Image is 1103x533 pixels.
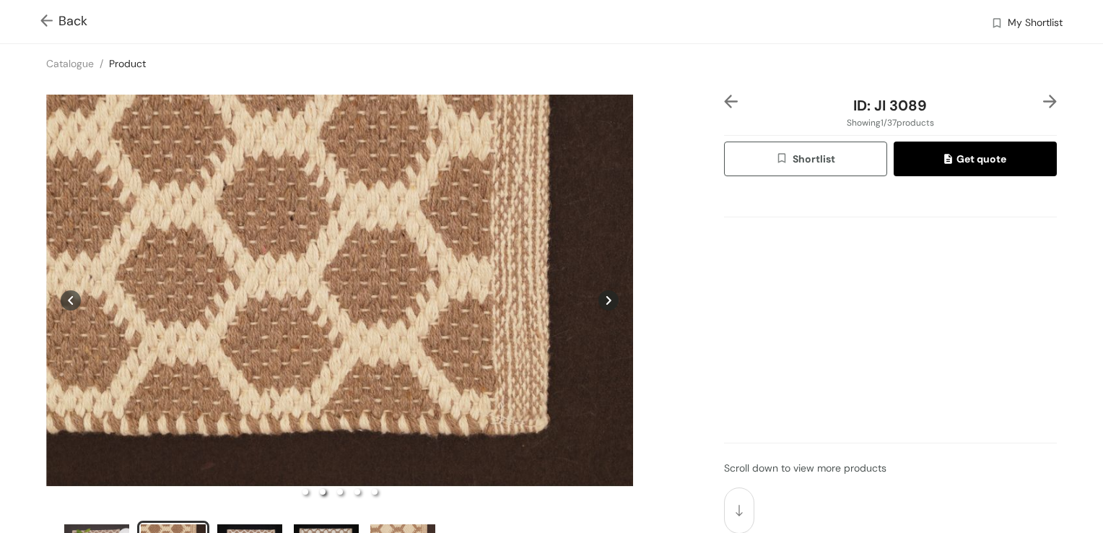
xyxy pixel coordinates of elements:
img: left [724,95,738,108]
span: Get quote [944,151,1006,167]
span: Back [40,12,87,31]
span: My Shortlist [1008,15,1063,32]
img: scroll down [736,505,743,516]
span: ID: JI 3089 [853,96,927,115]
li: slide item 5 [372,489,378,495]
button: wishlistShortlist [724,142,887,176]
img: quote [944,154,956,167]
span: / [100,57,103,70]
img: right [1043,95,1057,108]
span: Scroll down to view more products [724,461,886,474]
li: slide item 3 [337,489,343,495]
a: Product [109,57,146,70]
li: slide item 4 [354,489,360,495]
span: Showing 1 / 37 products [847,116,934,129]
img: Go back [40,14,58,30]
li: slide item 1 [302,489,308,495]
img: wishlist [775,152,793,168]
span: Shortlist [775,151,835,168]
button: quoteGet quote [894,142,1057,176]
li: slide item 2 [320,489,326,495]
a: Catalogue [46,57,94,70]
img: wishlist [990,17,1003,32]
